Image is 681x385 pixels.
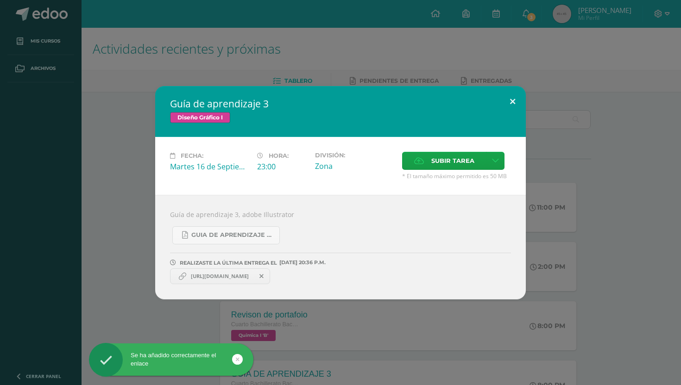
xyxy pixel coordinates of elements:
a: Guia de aprendizaje 3 IV UNIDAD.pdf [172,226,280,244]
span: Guia de aprendizaje 3 IV UNIDAD.pdf [191,231,275,239]
button: Close (Esc) [499,86,526,118]
span: Remover entrega [254,271,270,281]
div: Se ha añadido correctamente el enlace [89,351,253,368]
div: Martes 16 de Septiembre [170,161,250,172]
span: REALIZASTE LA ÚLTIMA ENTREGA EL [180,260,277,266]
div: 23:00 [257,161,308,172]
span: Diseño Gráfico I [170,112,230,123]
span: Fecha: [181,152,203,159]
span: Hora: [269,152,289,159]
a: https://shared-assets.adobe.com/link/26564048-e017-4499-7ab7-1da1f2455c5c [170,268,270,284]
span: * El tamaño máximo permitido es 50 MB [402,172,511,180]
span: [URL][DOMAIN_NAME] [186,273,253,280]
label: División: [315,152,395,159]
div: Guía de aprendizaje 3, adobe Illustrator [155,195,526,299]
div: Zona [315,161,395,171]
h2: Guía de aprendizaje 3 [170,97,511,110]
span: Subir tarea [431,152,474,169]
